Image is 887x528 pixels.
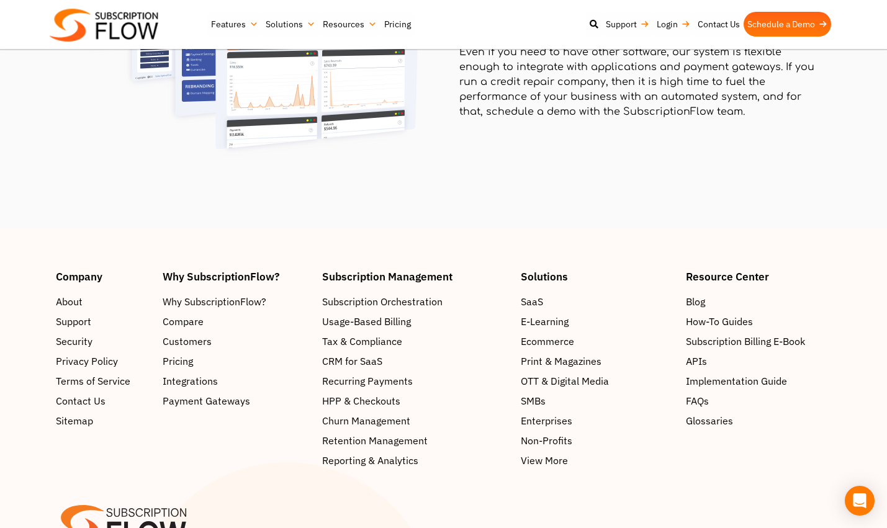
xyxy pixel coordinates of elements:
[521,354,674,369] a: Print & Magazines
[322,334,508,349] a: Tax & Compliance
[686,393,831,408] a: FAQs
[845,486,875,516] div: Open Intercom Messenger
[163,271,310,282] h4: Why SubscriptionFlow?
[521,393,546,408] span: SMBs
[163,374,218,388] span: Integrations
[322,294,508,309] a: Subscription Orchestration
[521,453,674,468] a: View More
[521,294,543,309] span: SaaS
[521,413,572,428] span: Enterprises
[56,413,93,428] span: Sitemap
[686,374,787,388] span: Implementation Guide
[322,433,428,448] span: Retention Management
[56,354,150,369] a: Privacy Policy
[163,393,310,408] a: Payment Gateways
[56,314,150,329] a: Support
[686,374,831,388] a: Implementation Guide
[521,354,601,369] span: Print & Magazines
[686,314,831,329] a: How-To Guides
[322,453,418,468] span: Reporting & Analytics
[686,334,831,349] a: Subscription Billing E-Book
[322,294,443,309] span: Subscription Orchestration
[56,334,150,349] a: Security
[521,453,568,468] span: View More
[163,294,310,309] a: Why SubscriptionFlow?
[322,374,508,388] a: Recurring Payments
[163,374,310,388] a: Integrations
[686,413,733,428] span: Glossaries
[322,354,508,369] a: CRM for SaaS
[56,294,83,309] span: About
[380,12,415,37] a: Pricing
[521,314,569,329] span: E-Learning
[694,12,744,37] a: Contact Us
[686,334,805,349] span: Subscription Billing E-Book
[322,374,413,388] span: Recurring Payments
[163,314,204,329] span: Compare
[686,294,831,309] a: Blog
[322,271,508,282] h4: Subscription Management
[262,12,319,37] a: Solutions
[163,334,310,349] a: Customers
[686,413,831,428] a: Glossaries
[521,294,674,309] a: SaaS
[56,334,92,349] span: Security
[56,413,150,428] a: Sitemap
[56,271,150,282] h4: Company
[322,453,508,468] a: Reporting & Analytics
[322,314,411,329] span: Usage-Based Billing
[521,334,574,349] span: Ecommerce
[322,413,410,428] span: Churn Management
[521,393,674,408] a: SMBs
[653,12,694,37] a: Login
[322,314,508,329] a: Usage-Based Billing
[56,354,118,369] span: Privacy Policy
[686,354,831,369] a: APIs
[521,271,674,282] h4: Solutions
[521,413,674,428] a: Enterprises
[521,433,572,448] span: Non-Profits
[56,294,150,309] a: About
[322,413,508,428] a: Churn Management
[56,314,91,329] span: Support
[319,12,380,37] a: Resources
[56,374,150,388] a: Terms of Service
[744,12,831,37] a: Schedule a Demo
[686,294,705,309] span: Blog
[207,12,262,37] a: Features
[163,393,250,408] span: Payment Gateways
[686,314,753,329] span: How-To Guides
[322,334,402,349] span: Tax & Compliance
[163,314,310,329] a: Compare
[163,294,266,309] span: Why SubscriptionFlow?
[56,393,150,408] a: Contact Us
[50,9,158,42] img: Subscriptionflow
[521,314,674,329] a: E-Learning
[56,374,130,388] span: Terms of Service
[459,45,816,119] p: Even if you need to have other software, our system is flexible enough to integrate with applicat...
[521,374,609,388] span: OTT & Digital Media
[163,334,212,349] span: Customers
[521,374,674,388] a: OTT & Digital Media
[163,354,193,369] span: Pricing
[322,433,508,448] a: Retention Management
[686,393,709,408] span: FAQs
[322,393,508,408] a: HPP & Checkouts
[686,354,707,369] span: APIs
[686,271,831,282] h4: Resource Center
[521,433,674,448] a: Non-Profits
[56,393,106,408] span: Contact Us
[602,12,653,37] a: Support
[163,354,310,369] a: Pricing
[521,334,674,349] a: Ecommerce
[322,393,400,408] span: HPP & Checkouts
[322,354,382,369] span: CRM for SaaS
